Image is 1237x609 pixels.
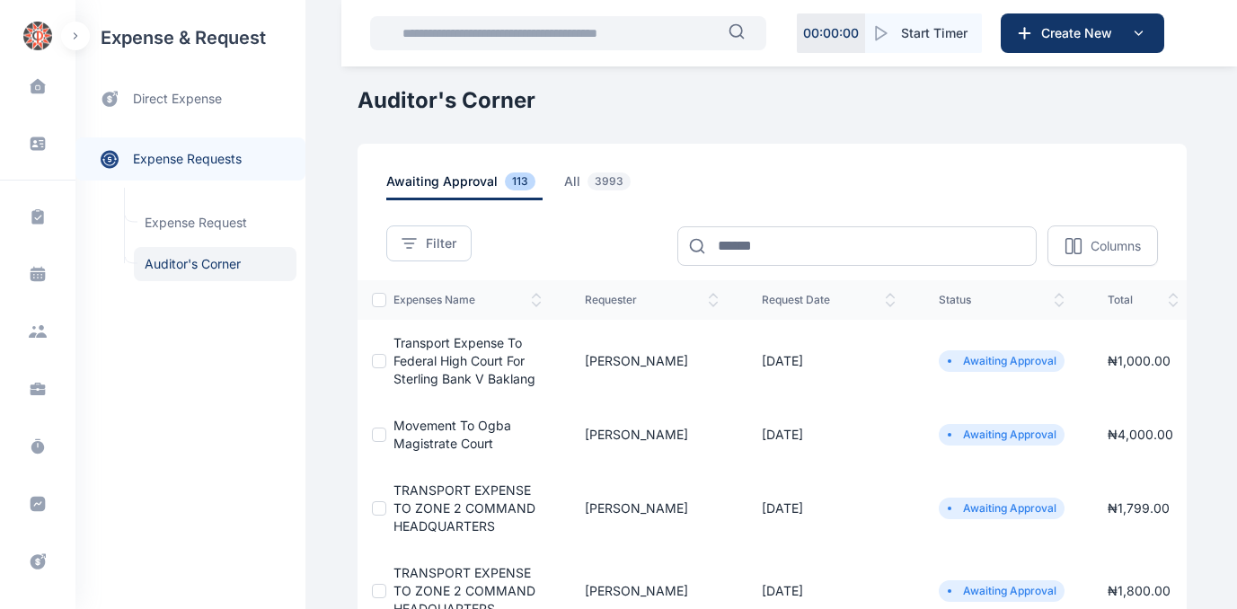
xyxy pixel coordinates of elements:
[803,24,859,42] p: 00 : 00 : 00
[564,172,659,200] a: all3993
[426,234,456,252] span: Filter
[75,137,305,181] a: expense requests
[505,172,535,190] span: 113
[946,584,1057,598] li: Awaiting Approval
[588,172,631,190] span: 3993
[133,90,222,109] span: direct expense
[946,354,1057,368] li: Awaiting Approval
[386,172,564,200] a: awaiting approval113
[75,75,305,123] a: direct expense
[1108,293,1179,307] span: total
[1047,225,1158,266] button: Columns
[134,206,296,240] a: Expense Request
[740,402,917,467] td: [DATE]
[563,402,740,467] td: [PERSON_NAME]
[585,293,719,307] span: Requester
[901,24,968,42] span: Start Timer
[393,418,511,451] a: Movement to Ogba Magistrate Court
[1108,427,1173,442] span: ₦ 4,000.00
[740,467,917,550] td: [DATE]
[762,293,896,307] span: request date
[393,482,535,534] a: TRANSPORT EXPENSE TO ZONE 2 COMMAND HEADQUARTERS
[386,172,543,200] span: awaiting approval
[564,172,638,200] span: all
[386,225,472,261] button: Filter
[393,293,542,307] span: expenses Name
[1091,237,1141,255] p: Columns
[939,293,1065,307] span: status
[740,320,917,402] td: [DATE]
[1034,24,1127,42] span: Create New
[75,123,305,181] div: expense requests
[1108,500,1170,516] span: ₦ 1,799.00
[1108,583,1171,598] span: ₦ 1,800.00
[393,335,535,386] a: Transport expense to Federal High Court for Sterling Bank v Baklang
[563,467,740,550] td: [PERSON_NAME]
[134,247,296,281] a: Auditor's Corner
[1108,353,1171,368] span: ₦ 1,000.00
[865,13,982,53] button: Start Timer
[1001,13,1164,53] button: Create New
[946,428,1057,442] li: Awaiting Approval
[563,320,740,402] td: [PERSON_NAME]
[358,86,1187,115] h1: Auditor's Corner
[946,501,1057,516] li: Awaiting Approval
